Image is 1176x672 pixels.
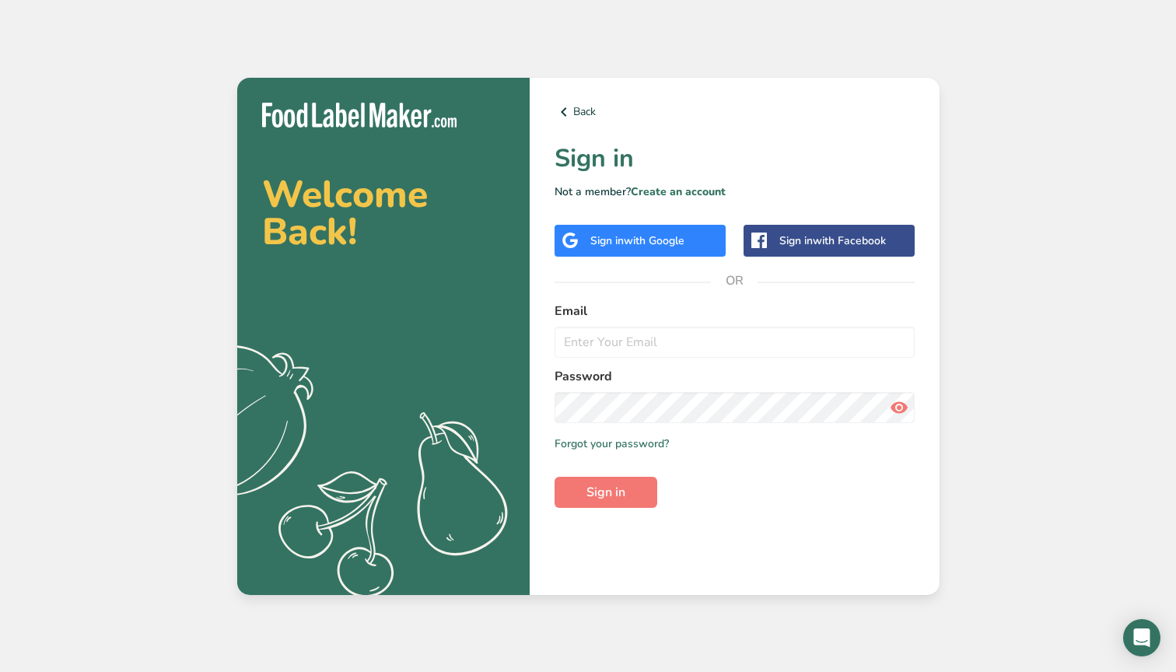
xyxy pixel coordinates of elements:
[555,140,915,177] h1: Sign in
[1123,619,1160,656] div: Open Intercom Messenger
[555,436,669,452] a: Forgot your password?
[624,233,684,248] span: with Google
[555,327,915,358] input: Enter Your Email
[555,367,915,386] label: Password
[555,477,657,508] button: Sign in
[555,103,915,121] a: Back
[262,176,505,250] h2: Welcome Back!
[813,233,886,248] span: with Facebook
[555,184,915,200] p: Not a member?
[555,302,915,320] label: Email
[262,103,457,128] img: Food Label Maker
[711,257,758,304] span: OR
[631,184,726,199] a: Create an account
[590,233,684,249] div: Sign in
[586,483,625,502] span: Sign in
[779,233,886,249] div: Sign in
